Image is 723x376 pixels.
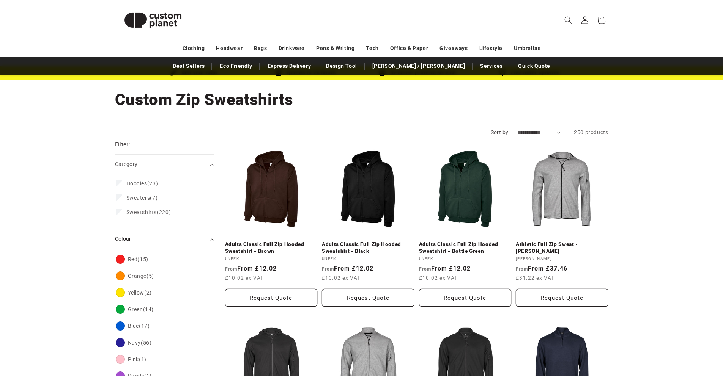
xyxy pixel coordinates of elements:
[126,195,150,201] span: Sweaters
[514,42,540,55] a: Umbrellas
[366,42,378,55] a: Tech
[115,229,214,249] summary: Colour (0 selected)
[126,194,158,201] span: (7)
[225,289,318,307] button: Request Quote
[476,60,507,73] a: Services
[419,241,512,254] a: Adults Classic Full Zip Hooded Sweatshirt - Bottle Green
[254,42,267,55] a: Bags
[593,294,723,376] iframe: Chat Widget
[279,42,305,55] a: Drinkware
[516,241,608,254] a: Athletic Full Zip Sweat - [PERSON_NAME]
[225,241,318,254] a: Adults Classic Full Zip Hooded Sweatshirt - Brown
[183,42,205,55] a: Clothing
[419,289,512,307] button: Request Quote
[126,209,157,215] span: Sweatshirts
[514,60,554,73] a: Quick Quote
[115,236,131,242] span: Colour
[390,42,428,55] a: Office & Paper
[126,209,171,216] span: (220)
[115,89,608,110] h1: Custom Zip Sweatshirts
[115,155,214,174] summary: Category (0 selected)
[516,289,608,307] button: Request Quote
[574,129,608,135] span: 250 products
[126,180,158,187] span: (23)
[115,3,191,37] img: Custom Planet
[491,129,510,135] label: Sort by:
[439,42,468,55] a: Giveaways
[115,161,138,167] span: Category
[322,241,414,254] a: Adults Classic Full Zip Hooded Sweatshirt - Black
[322,289,414,307] button: Request Quote
[169,60,208,73] a: Best Sellers
[560,12,577,28] summary: Search
[369,60,469,73] a: [PERSON_NAME] / [PERSON_NAME]
[216,60,256,73] a: Eco Friendly
[479,42,502,55] a: Lifestyle
[316,42,354,55] a: Pens & Writing
[216,42,243,55] a: Headwear
[115,140,131,149] h2: Filter:
[126,180,147,186] span: Hoodies
[264,60,315,73] a: Express Delivery
[322,60,361,73] a: Design Tool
